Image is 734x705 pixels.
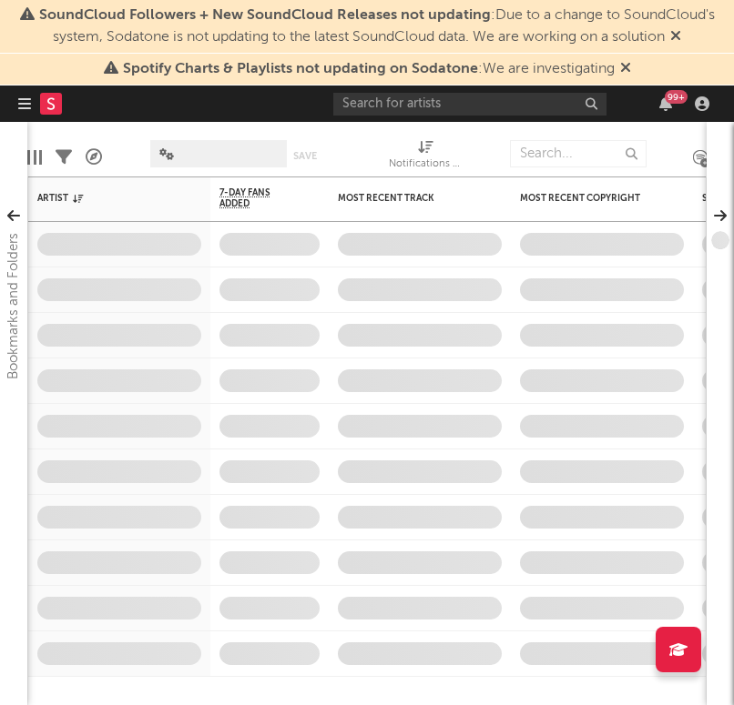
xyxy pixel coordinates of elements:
[665,90,688,104] div: 99 +
[389,131,462,184] div: Notifications (Artist)
[659,96,672,111] button: 99+
[293,151,317,161] button: Save
[56,131,72,184] div: Filters
[123,62,615,76] span: : We are investigating
[123,62,478,76] span: Spotify Charts & Playlists not updating on Sodatone
[620,62,631,76] span: Dismiss
[3,233,25,379] div: Bookmarks and Folders
[670,30,681,45] span: Dismiss
[37,193,174,204] div: Artist
[510,140,647,167] input: Search...
[27,131,42,184] div: Edit Columns
[39,8,491,23] span: SoundCloud Followers + New SoundCloud Releases not updating
[333,93,607,116] input: Search for artists
[219,187,292,209] span: 7-Day Fans Added
[86,131,102,184] div: A&R Pipeline
[520,193,657,204] div: Most Recent Copyright
[338,193,474,204] div: Most Recent Track
[39,8,715,45] span: : Due to a change to SoundCloud's system, Sodatone is not updating to the latest SoundCloud data....
[389,154,462,176] div: Notifications (Artist)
